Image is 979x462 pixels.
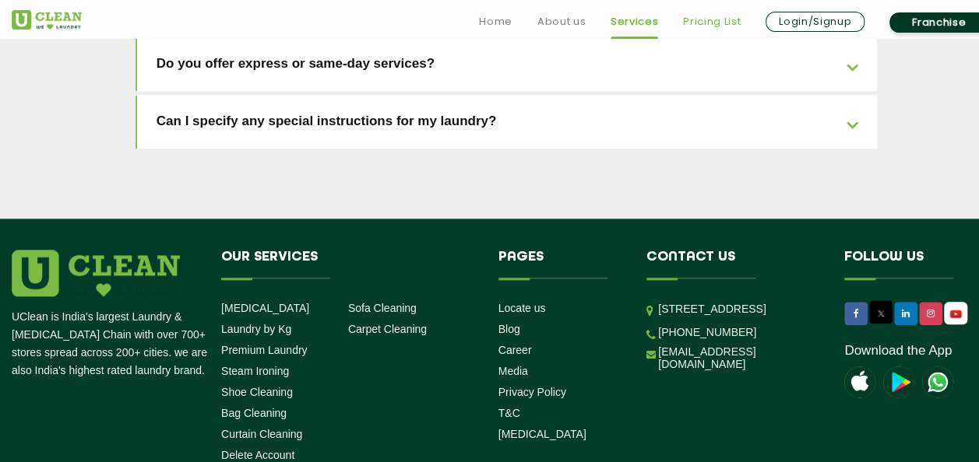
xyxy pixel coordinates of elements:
[498,250,624,279] h4: Pages
[537,12,586,31] a: About us
[221,344,308,356] a: Premium Laundry
[844,343,952,359] a: Download the App
[221,386,293,398] a: Shoe Cleaning
[498,365,528,377] a: Media
[498,428,586,440] a: [MEDICAL_DATA]
[646,250,821,279] h4: Contact us
[683,12,741,31] a: Pricing List
[221,302,309,314] a: [MEDICAL_DATA]
[221,323,291,335] a: Laundry by Kg
[12,250,180,296] img: logo.png
[12,10,82,30] img: UClean Laundry and Dry Cleaning
[221,449,294,461] a: Delete Account
[658,326,756,338] a: [PHONE_NUMBER]
[221,407,287,419] a: Bag Cleaning
[658,345,821,370] a: [EMAIL_ADDRESS][DOMAIN_NAME]
[498,386,566,398] a: Privacy Policy
[766,12,865,32] a: Login/Signup
[479,12,512,31] a: Home
[922,366,953,397] img: UClean Laundry and Dry Cleaning
[498,302,546,314] a: Locate us
[498,344,532,356] a: Career
[844,366,875,397] img: apple-icon.png
[348,323,427,335] a: Carpet Cleaning
[946,306,966,322] img: UClean Laundry and Dry Cleaning
[348,302,417,314] a: Sofa Cleaning
[12,308,210,380] p: UClean is India's largest Laundry & [MEDICAL_DATA] Chain with over 700+ stores spread across 200+...
[137,95,878,149] a: Can I specify any special instructions for my laundry?
[498,407,520,419] a: T&C
[221,250,475,279] h4: Our Services
[137,37,878,91] a: Do you offer express or same-day services?
[658,300,821,318] p: [STREET_ADDRESS]
[221,365,289,377] a: Steam Ironing
[883,366,914,397] img: playstoreicon.png
[611,12,658,31] a: Services
[498,323,520,335] a: Blog
[221,428,302,440] a: Curtain Cleaning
